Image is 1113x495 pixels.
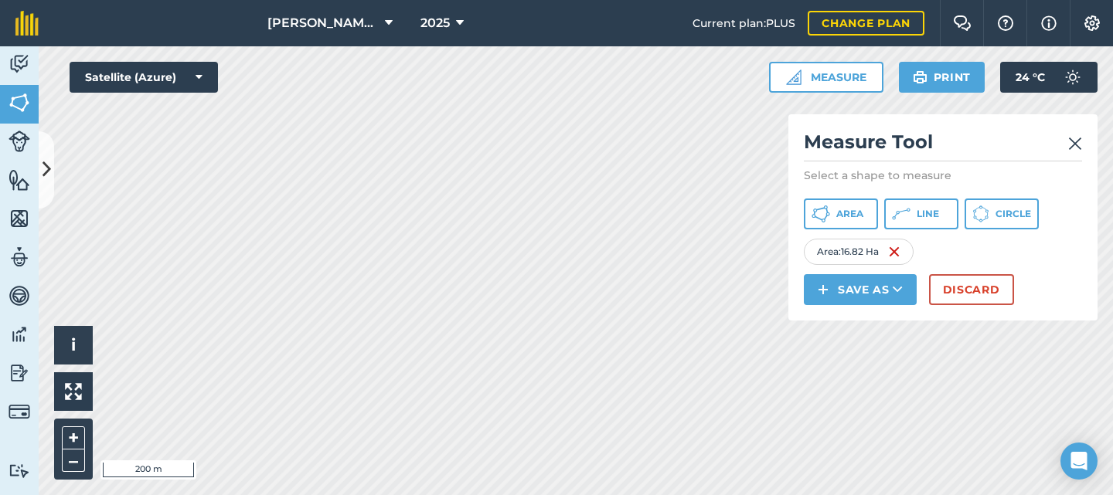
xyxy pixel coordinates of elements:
button: Discard [929,274,1014,305]
img: svg+xml;base64,PD94bWwgdmVyc2lvbj0iMS4wIiBlbmNvZGluZz0idXRmLTgiPz4KPCEtLSBHZW5lcmF0b3I6IEFkb2JlIE... [9,246,30,269]
img: Ruler icon [786,70,802,85]
img: svg+xml;base64,PD94bWwgdmVyc2lvbj0iMS4wIiBlbmNvZGluZz0idXRmLTgiPz4KPCEtLSBHZW5lcmF0b3I6IEFkb2JlIE... [9,284,30,307]
img: svg+xml;base64,PHN2ZyB4bWxucz0iaHR0cDovL3d3dy53My5vcmcvMjAwMC9zdmciIHdpZHRoPSIxNyIgaGVpZ2h0PSIxNy... [1041,14,1057,32]
span: 2025 [420,14,450,32]
button: + [62,426,85,449]
span: Area [836,208,863,220]
img: Two speech bubbles overlapping with the left bubble in the forefront [953,15,972,31]
h2: Measure Tool [804,130,1082,161]
img: svg+xml;base64,PD94bWwgdmVyc2lvbj0iMS4wIiBlbmNvZGluZz0idXRmLTgiPz4KPCEtLSBHZW5lcmF0b3I6IEFkb2JlIE... [1057,62,1088,93]
img: svg+xml;base64,PHN2ZyB4bWxucz0iaHR0cDovL3d3dy53My5vcmcvMjAwMC9zdmciIHdpZHRoPSIxOSIgaGVpZ2h0PSIyNC... [913,68,927,86]
button: Line [884,198,958,229]
img: svg+xml;base64,PHN2ZyB4bWxucz0iaHR0cDovL3d3dy53My5vcmcvMjAwMC9zdmciIHdpZHRoPSI1NiIgaGVpZ2h0PSI2MC... [9,168,30,192]
button: Measure [769,62,883,93]
img: svg+xml;base64,PD94bWwgdmVyc2lvbj0iMS4wIiBlbmNvZGluZz0idXRmLTgiPz4KPCEtLSBHZW5lcmF0b3I6IEFkb2JlIE... [9,361,30,385]
a: Change plan [808,11,924,36]
button: 24 °C [1000,62,1098,93]
span: Circle [996,208,1031,220]
img: A cog icon [1083,15,1101,31]
img: svg+xml;base64,PHN2ZyB4bWxucz0iaHR0cDovL3d3dy53My5vcmcvMjAwMC9zdmciIHdpZHRoPSIyMiIgaGVpZ2h0PSIzMC... [1068,134,1082,153]
button: – [62,449,85,472]
img: svg+xml;base64,PHN2ZyB4bWxucz0iaHR0cDovL3d3dy53My5vcmcvMjAwMC9zdmciIHdpZHRoPSIxNiIgaGVpZ2h0PSIyNC... [888,242,900,261]
button: Save as [804,274,917,305]
span: i [71,335,76,354]
p: Select a shape to measure [804,168,1082,183]
button: Print [899,62,985,93]
button: i [54,326,93,364]
img: svg+xml;base64,PD94bWwgdmVyc2lvbj0iMS4wIiBlbmNvZGluZz0idXRmLTgiPz4KPCEtLSBHZW5lcmF0b3I6IEFkb2JlIE... [9,401,30,422]
button: Circle [965,198,1039,229]
span: 24 ° C [1016,62,1045,93]
button: Area [804,198,878,229]
button: Satellite (Azure) [70,62,218,93]
div: Area : 16.82 Ha [804,239,914,265]
span: [PERSON_NAME] Farms [267,14,379,32]
img: A question mark icon [996,15,1015,31]
img: svg+xml;base64,PD94bWwgdmVyc2lvbj0iMS4wIiBlbmNvZGluZz0idXRmLTgiPz4KPCEtLSBHZW5lcmF0b3I6IEFkb2JlIE... [9,323,30,346]
div: Open Intercom Messenger [1060,442,1098,480]
img: svg+xml;base64,PHN2ZyB4bWxucz0iaHR0cDovL3d3dy53My5vcmcvMjAwMC9zdmciIHdpZHRoPSI1NiIgaGVpZ2h0PSI2MC... [9,91,30,114]
span: Current plan : PLUS [693,15,795,32]
img: svg+xml;base64,PHN2ZyB4bWxucz0iaHR0cDovL3d3dy53My5vcmcvMjAwMC9zdmciIHdpZHRoPSI1NiIgaGVpZ2h0PSI2MC... [9,207,30,230]
img: svg+xml;base64,PD94bWwgdmVyc2lvbj0iMS4wIiBlbmNvZGluZz0idXRmLTgiPz4KPCEtLSBHZW5lcmF0b3I6IEFkb2JlIE... [9,131,30,152]
img: fieldmargin Logo [15,11,39,36]
img: svg+xml;base64,PD94bWwgdmVyc2lvbj0iMS4wIiBlbmNvZGluZz0idXRmLTgiPz4KPCEtLSBHZW5lcmF0b3I6IEFkb2JlIE... [9,463,30,478]
img: svg+xml;base64,PHN2ZyB4bWxucz0iaHR0cDovL3d3dy53My5vcmcvMjAwMC9zdmciIHdpZHRoPSIxNCIgaGVpZ2h0PSIyNC... [818,280,829,299]
img: svg+xml;base64,PD94bWwgdmVyc2lvbj0iMS4wIiBlbmNvZGluZz0idXRmLTgiPz4KPCEtLSBHZW5lcmF0b3I6IEFkb2JlIE... [9,53,30,76]
img: Four arrows, one pointing top left, one top right, one bottom right and the last bottom left [65,383,82,400]
span: Line [917,208,939,220]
